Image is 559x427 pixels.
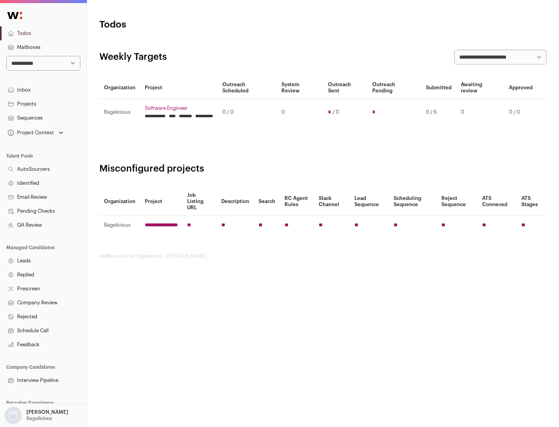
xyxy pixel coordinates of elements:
[421,77,456,99] th: Submitted
[333,109,339,115] span: / 0
[99,187,140,216] th: Organization
[277,99,323,126] td: 0
[368,77,421,99] th: Outreach Pending
[456,99,504,126] td: 0
[277,77,323,99] th: System Review
[99,216,140,235] td: Bagelicious
[218,99,277,126] td: 0 / 0
[218,77,277,99] th: Outreach Scheduled
[323,77,368,99] th: Outreach Sent
[99,77,140,99] th: Organization
[99,51,167,63] h2: Weekly Targets
[517,187,547,216] th: ATS Stages
[6,130,54,136] div: Project Context
[99,253,547,259] footer: wellfound:ai for Bagelicious - [PERSON_NAME]
[421,99,456,126] td: 0 / 6
[477,187,516,216] th: ATS Conneced
[5,407,22,424] img: nopic.png
[99,19,248,31] h1: Todos
[456,77,504,99] th: Awaiting review
[26,415,52,422] p: Bagelicious
[145,105,213,111] a: Software Engineer
[254,187,280,216] th: Search
[504,77,537,99] th: Approved
[280,187,314,216] th: RC Agent Rules
[26,409,68,415] p: [PERSON_NAME]
[217,187,254,216] th: Description
[350,187,389,216] th: Lead Sequence
[437,187,478,216] th: Reject Sequence
[140,77,218,99] th: Project
[3,8,26,23] img: Wellfound
[504,99,537,126] td: 0 / 0
[314,187,350,216] th: Slack Channel
[99,99,140,126] td: Bagelicious
[99,163,547,175] h2: Misconfigured projects
[3,407,70,424] button: Open dropdown
[182,187,217,216] th: Job Listing URL
[6,127,65,138] button: Open dropdown
[389,187,437,216] th: Scheduling Sequence
[140,187,182,216] th: Project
